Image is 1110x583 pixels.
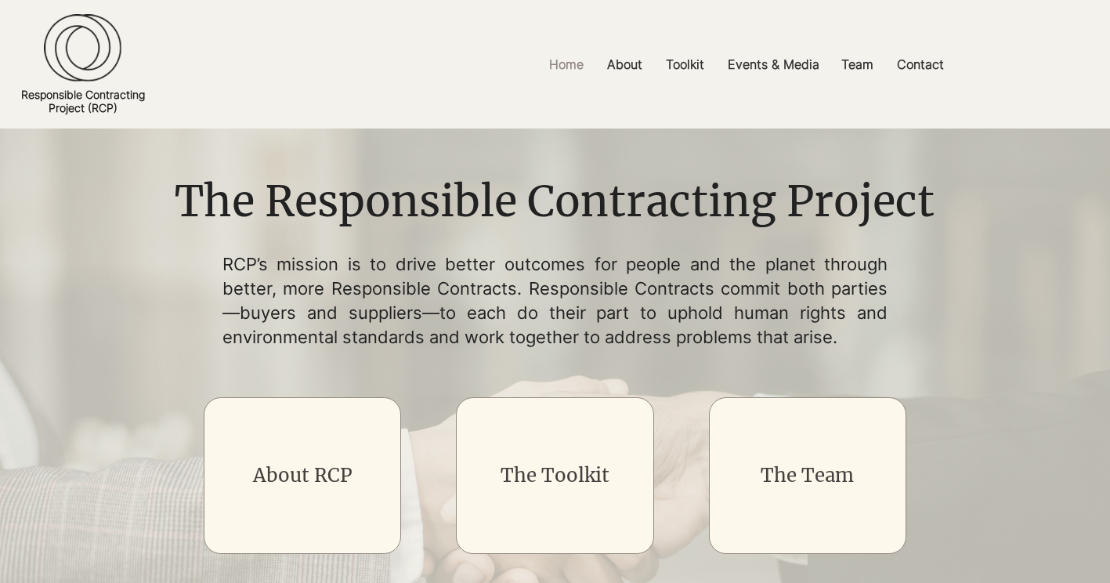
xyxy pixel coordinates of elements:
a: Events & Media [716,47,830,82]
p: Contact [889,47,952,82]
a: Responsible ContractingProject (RCP) [21,88,145,114]
a: The Toolkit [501,463,609,487]
a: About RCP [253,463,353,487]
a: Contact [885,47,956,82]
a: Home [537,47,595,82]
p: Events & Media [720,47,827,82]
p: Team [833,47,881,82]
nav: Site [383,47,1110,82]
p: Home [541,47,591,82]
a: The Team [761,463,854,487]
p: About [599,47,650,82]
a: About [595,47,654,82]
p: RCP’s mission is to drive better outcomes for people and the planet through better, more Responsi... [222,252,888,349]
a: Team [830,47,885,82]
h1: The Responsible Contracting Project [164,172,946,232]
a: Toolkit [654,47,716,82]
p: Toolkit [658,47,712,82]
